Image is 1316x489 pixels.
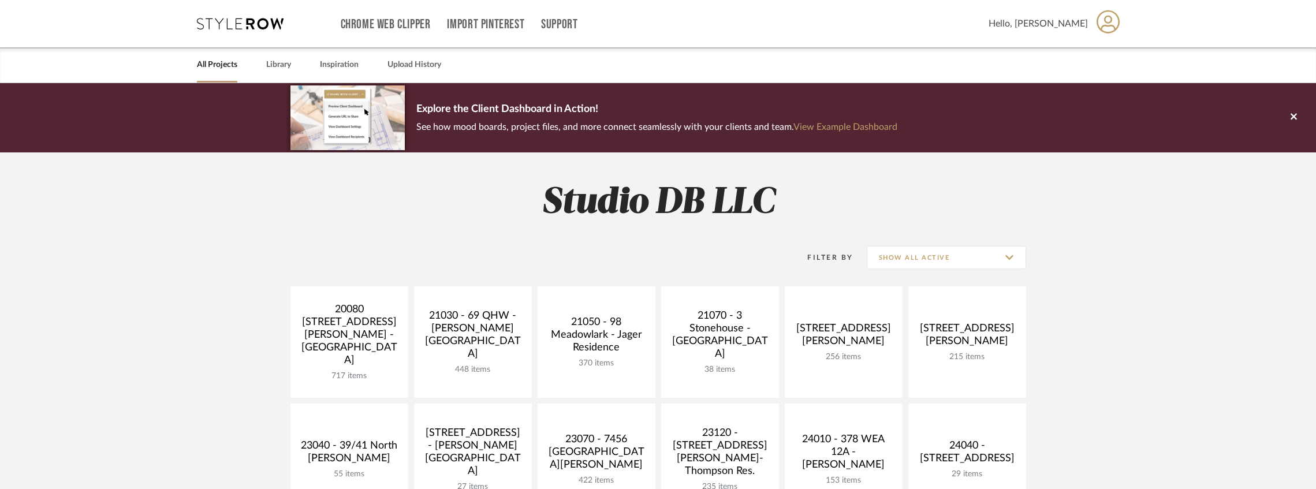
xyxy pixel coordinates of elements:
[387,57,441,73] a: Upload History
[793,122,897,132] a: View Example Dashboard
[266,57,291,73] a: Library
[423,427,523,482] div: [STREET_ADDRESS] - [PERSON_NAME][GEOGRAPHIC_DATA]
[918,322,1017,352] div: [STREET_ADDRESS][PERSON_NAME]
[670,427,770,482] div: 23120 - [STREET_ADDRESS][PERSON_NAME]-Thompson Res.
[320,57,359,73] a: Inspiration
[547,359,646,368] div: 370 items
[300,371,399,381] div: 717 items
[547,433,646,476] div: 23070 - 7456 [GEOGRAPHIC_DATA][PERSON_NAME]
[793,252,853,263] div: Filter By
[794,433,893,476] div: 24010 - 378 WEA 12A - [PERSON_NAME]
[197,57,237,73] a: All Projects
[300,439,399,469] div: 23040 - 39/41 North [PERSON_NAME]
[423,365,523,375] div: 448 items
[794,322,893,352] div: [STREET_ADDRESS][PERSON_NAME]
[341,20,431,29] a: Chrome Web Clipper
[290,85,405,150] img: d5d033c5-7b12-40c2-a960-1ecee1989c38.png
[547,476,646,486] div: 422 items
[918,439,1017,469] div: 24040 - [STREET_ADDRESS]
[300,469,399,479] div: 55 items
[670,309,770,365] div: 21070 - 3 Stonehouse - [GEOGRAPHIC_DATA]
[989,17,1088,31] span: Hello, [PERSON_NAME]
[918,352,1017,362] div: 215 items
[447,20,524,29] a: Import Pinterest
[300,303,399,371] div: 20080 [STREET_ADDRESS][PERSON_NAME] - [GEOGRAPHIC_DATA]
[416,119,897,135] p: See how mood boards, project files, and more connect seamlessly with your clients and team.
[670,365,770,375] div: 38 items
[243,181,1074,225] h2: Studio DB LLC
[547,316,646,359] div: 21050 - 98 Meadowlark - Jager Residence
[541,20,577,29] a: Support
[423,309,523,365] div: 21030 - 69 QHW - [PERSON_NAME][GEOGRAPHIC_DATA]
[918,469,1017,479] div: 29 items
[794,476,893,486] div: 153 items
[794,352,893,362] div: 256 items
[416,100,897,119] p: Explore the Client Dashboard in Action!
